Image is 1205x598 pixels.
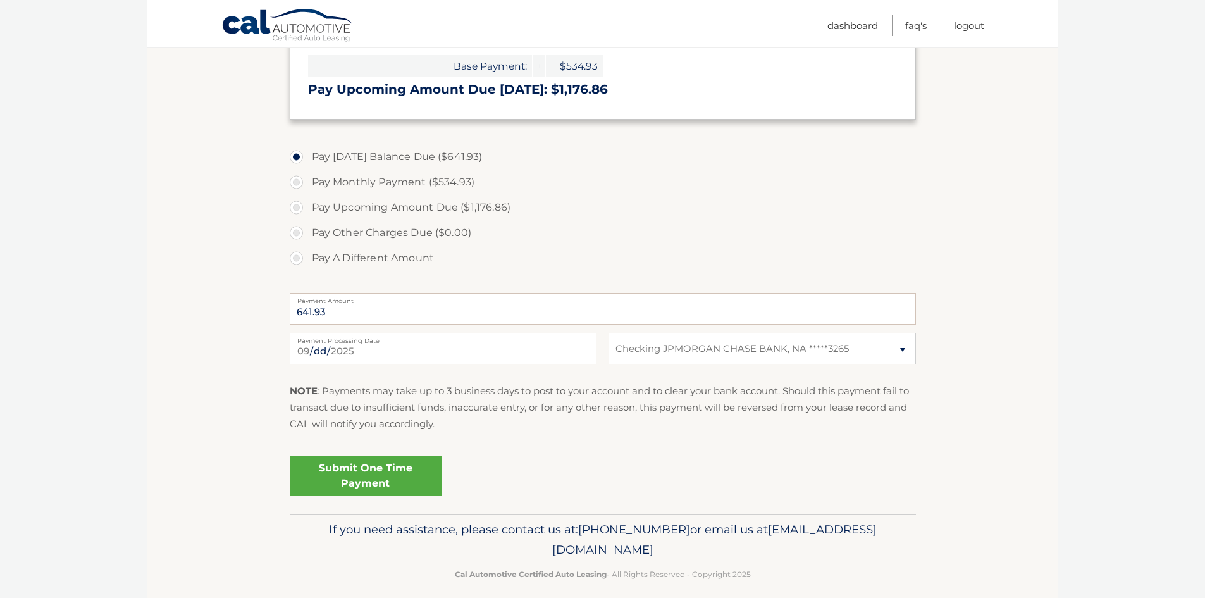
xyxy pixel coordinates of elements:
label: Pay Other Charges Due ($0.00) [290,220,916,246]
label: Pay A Different Amount [290,246,916,271]
a: FAQ's [905,15,927,36]
a: Logout [954,15,984,36]
p: : Payments may take up to 3 business days to post to your account and to clear your bank account.... [290,383,916,433]
span: [PHONE_NUMBER] [578,522,690,537]
label: Pay [DATE] Balance Due ($641.93) [290,144,916,170]
p: - All Rights Reserved - Copyright 2025 [298,568,908,581]
strong: Cal Automotive Certified Auto Leasing [455,570,607,579]
label: Payment Processing Date [290,333,596,343]
strong: NOTE [290,385,318,397]
label: Payment Amount [290,293,916,303]
input: Payment Date [290,333,596,364]
span: [EMAIL_ADDRESS][DOMAIN_NAME] [552,522,877,557]
a: Dashboard [827,15,878,36]
label: Pay Monthly Payment ($534.93) [290,170,916,195]
label: Pay Upcoming Amount Due ($1,176.86) [290,195,916,220]
span: $534.93 [546,55,603,77]
a: Cal Automotive [221,8,354,45]
input: Payment Amount [290,293,916,325]
span: Base Payment: [308,55,532,77]
a: Submit One Time Payment [290,456,442,496]
h3: Pay Upcoming Amount Due [DATE]: $1,176.86 [308,82,898,97]
span: + [533,55,545,77]
p: If you need assistance, please contact us at: or email us at [298,520,908,560]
